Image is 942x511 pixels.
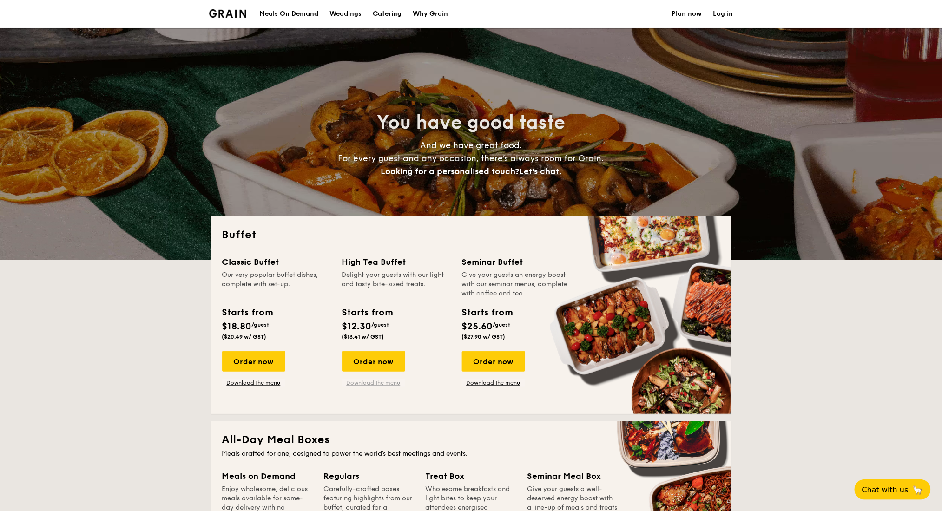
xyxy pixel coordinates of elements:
div: Treat Box [426,470,516,483]
span: ($13.41 w/ GST) [342,334,384,340]
div: High Tea Buffet [342,255,451,269]
div: Order now [462,351,525,372]
div: Delight your guests with our light and tasty bite-sized treats. [342,270,451,298]
span: Chat with us [862,485,909,494]
span: /guest [372,321,389,328]
span: ($20.49 w/ GST) [222,334,267,340]
span: $18.80 [222,321,252,332]
div: Order now [222,351,285,372]
div: Starts from [342,306,393,320]
span: Looking for a personalised touch? [381,166,519,177]
div: Starts from [462,306,513,320]
span: You have good taste [377,111,565,134]
div: Classic Buffet [222,255,331,269]
span: ($27.90 w/ GST) [462,334,506,340]
div: Our very popular buffet dishes, complete with set-up. [222,270,331,298]
img: Grain [209,9,247,18]
button: Chat with us🦙 [855,479,931,500]
h2: All-Day Meal Boxes [222,432,720,447]
a: Download the menu [222,379,285,387]
a: Download the menu [462,379,525,387]
span: $12.30 [342,321,372,332]
div: Order now [342,351,405,372]
div: Seminar Meal Box [527,470,618,483]
div: Seminar Buffet [462,255,571,269]
a: Logotype [209,9,247,18]
span: And we have great food. For every guest and any occasion, there’s always room for Grain. [338,140,604,177]
h2: Buffet [222,228,720,242]
div: Starts from [222,306,273,320]
span: 🦙 [912,485,923,495]
div: Meals on Demand [222,470,313,483]
span: /guest [252,321,270,328]
a: Download the menu [342,379,405,387]
span: /guest [493,321,511,328]
div: Regulars [324,470,415,483]
span: Let's chat. [519,166,561,177]
div: Meals crafted for one, designed to power the world's best meetings and events. [222,449,720,459]
span: $25.60 [462,321,493,332]
div: Give your guests an energy boost with our seminar menus, complete with coffee and tea. [462,270,571,298]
